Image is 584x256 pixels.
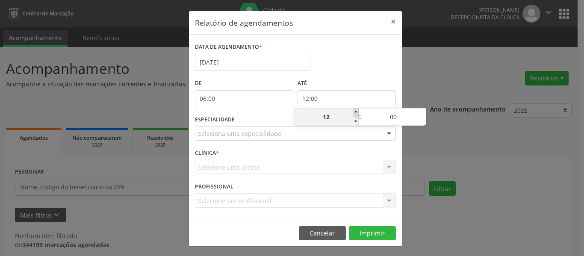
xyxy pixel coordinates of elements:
[349,226,396,241] button: Imprimir
[298,90,396,107] input: Selecione o horário final
[195,41,262,54] label: DATA DE AGENDAMENTO
[361,109,426,126] input: Minute
[294,109,359,126] input: Hour
[299,226,346,241] button: Cancelar
[195,17,293,28] h5: Relatório de agendamentos
[198,129,281,138] span: Seleciona uma especialidade
[195,54,310,71] input: Selecione uma data ou intervalo
[385,11,402,32] button: Close
[195,147,219,160] label: CLÍNICA
[359,108,361,125] span: :
[195,113,235,127] label: ESPECIALIDADE
[195,180,233,193] label: PROFISSIONAL
[195,90,293,107] input: Selecione o horário inicial
[195,77,293,90] label: De
[298,77,396,90] label: ATÉ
